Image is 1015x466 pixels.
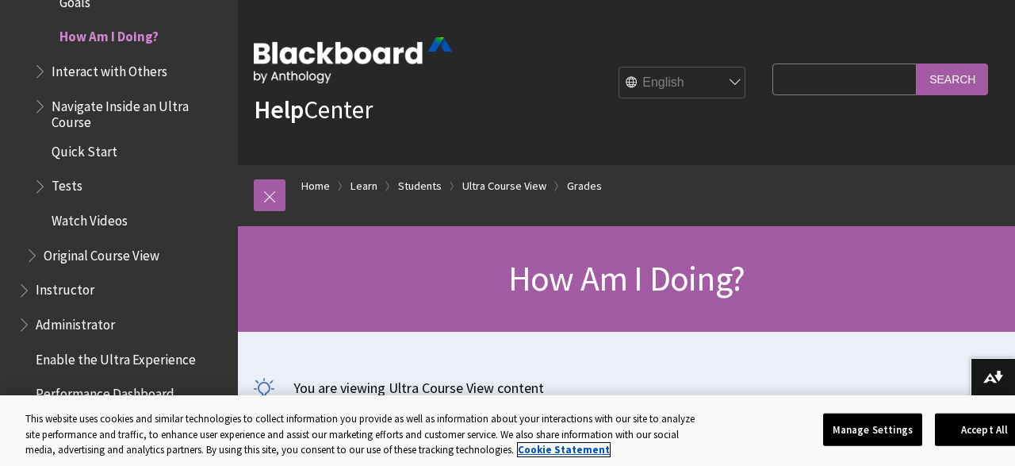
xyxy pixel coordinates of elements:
strong: Help [254,94,304,125]
span: How Am I Doing? [508,256,745,300]
select: Site Language Selector [619,67,746,98]
span: How Am I Doing? [59,24,159,45]
a: Grades [567,176,602,196]
a: HelpCenter [254,94,373,125]
span: Tests [52,173,82,194]
span: Watch Videos [52,207,128,229]
img: Blackboard by Anthology [254,37,452,83]
span: Enable the Ultra Experience [36,346,196,368]
button: Manage Settings [823,413,922,446]
div: This website uses cookies and similar technologies to collect information you provide as well as ... [25,411,710,458]
a: Learn [350,176,377,196]
span: Original Course View [44,242,159,264]
span: Instructor [36,277,94,298]
a: Home [301,176,330,196]
input: Search [917,64,988,94]
a: Ultra Course View [462,176,546,196]
span: Administrator [36,311,115,333]
p: You are viewing Ultra Course View content [254,378,999,398]
span: Interact with Others [52,58,167,79]
a: Students [398,176,442,196]
span: Navigate Inside an Ultra Course [52,93,227,130]
span: Performance Dashboard [36,381,174,402]
span: Quick Start [52,138,117,160]
a: More information about your privacy, opens in a new tab [518,443,610,456]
